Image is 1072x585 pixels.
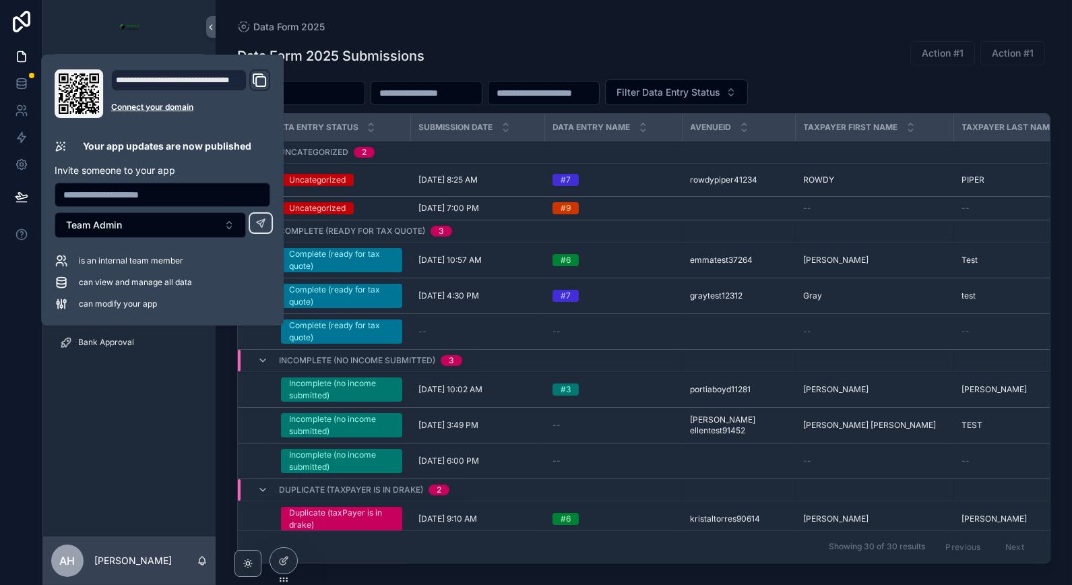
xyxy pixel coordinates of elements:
[961,175,1072,185] a: PIPER
[279,355,435,366] span: Incomplete (no income submitted)
[237,47,424,65] h1: Data Form 2025 Submissions
[449,355,454,366] div: 3
[553,254,674,266] a: #6
[418,384,482,395] span: [DATE] 10:02 AM
[803,175,945,185] a: ROWDY
[418,175,478,185] span: [DATE] 8:25 AM
[418,290,479,301] span: [DATE] 4:30 PM
[803,175,834,185] span: ROWDY
[561,202,571,214] div: #9
[690,384,787,395] a: portiaboyd11281
[803,420,945,431] a: [PERSON_NAME] [PERSON_NAME]
[803,456,945,466] a: --
[561,174,571,186] div: #7
[803,514,945,524] a: [PERSON_NAME]
[418,203,536,214] a: [DATE] 7:00 PM
[279,147,348,158] span: Uncategorized
[605,80,748,105] button: Select Button
[803,290,822,301] span: Gray
[553,513,674,525] a: #6
[829,542,925,553] span: Showing 30 of 30 results
[690,175,757,185] span: rowdypiper41234
[961,384,1027,395] span: [PERSON_NAME]
[279,226,425,237] span: Complete (ready for tax quote)
[803,456,811,466] span: --
[691,122,732,133] span: AvenueID
[418,290,536,301] a: [DATE] 4:30 PM
[553,456,561,466] span: --
[553,174,674,186] a: #7
[418,203,479,214] span: [DATE] 7:00 PM
[60,553,75,569] span: AH
[281,319,402,344] a: Complete (ready for tax quote)
[281,174,402,186] a: Uncategorized
[553,122,631,133] span: Data Entry Name
[803,384,869,395] span: [PERSON_NAME]
[561,290,571,302] div: #7
[961,290,976,301] span: test
[66,218,122,232] span: Team Admin
[289,413,394,437] div: Incomplete (no income submitted)
[418,456,536,466] a: [DATE] 6:00 PM
[961,384,1072,395] a: [PERSON_NAME]
[961,456,1072,466] a: --
[803,326,945,337] a: --
[553,383,674,396] a: #3
[111,102,270,113] a: Connect your domain
[961,514,1072,524] a: [PERSON_NAME]
[561,513,571,525] div: #6
[553,420,674,431] a: --
[418,175,536,185] a: [DATE] 8:25 AM
[279,485,423,495] span: Duplicate (taxPayer is in drake)
[418,326,427,337] span: --
[553,456,674,466] a: --
[94,554,172,567] p: [PERSON_NAME]
[419,122,493,133] span: Submission Date
[83,140,251,153] p: Your app updates are now published
[961,290,1072,301] a: test
[289,377,394,402] div: Incomplete (no income submitted)
[561,254,571,266] div: #6
[79,299,157,309] span: can modify your app
[281,284,402,308] a: Complete (ready for tax quote)
[418,420,536,431] a: [DATE] 3:49 PM
[690,514,787,524] a: kristaltorres90614
[690,255,787,266] a: emmatest37264
[289,319,394,344] div: Complete (ready for tax quote)
[690,290,787,301] a: graytest12312
[561,383,571,396] div: #3
[55,164,270,177] p: Invite someone to your app
[418,384,536,395] a: [DATE] 10:02 AM
[289,248,394,272] div: Complete (ready for tax quote)
[362,147,367,158] div: 2
[961,175,984,185] span: PIPER
[281,202,402,214] a: Uncategorized
[961,326,970,337] span: --
[690,384,751,395] span: portiaboyd11281
[961,255,978,266] span: Test
[961,203,1072,214] a: --
[803,255,945,266] a: [PERSON_NAME]
[289,507,394,531] div: Duplicate (taxPayer is in drake)
[281,248,402,272] a: Complete (ready for tax quote)
[553,202,674,214] a: #9
[418,326,536,337] a: --
[289,449,394,473] div: Incomplete (no income submitted)
[803,384,945,395] a: [PERSON_NAME]
[119,16,140,38] img: App logo
[961,420,1072,431] a: TEST
[418,255,536,266] a: [DATE] 10:57 AM
[418,420,478,431] span: [DATE] 3:49 PM
[690,414,787,436] a: [PERSON_NAME] ellentest91452
[281,377,402,402] a: Incomplete (no income submitted)
[690,255,753,266] span: emmatest37264
[961,255,1072,266] a: Test
[690,290,743,301] span: graytest12312
[418,514,477,524] span: [DATE] 9:10 AM
[78,337,134,348] span: Bank Approval
[803,203,945,214] a: --
[553,326,674,337] a: --
[803,326,811,337] span: --
[803,514,869,524] span: [PERSON_NAME]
